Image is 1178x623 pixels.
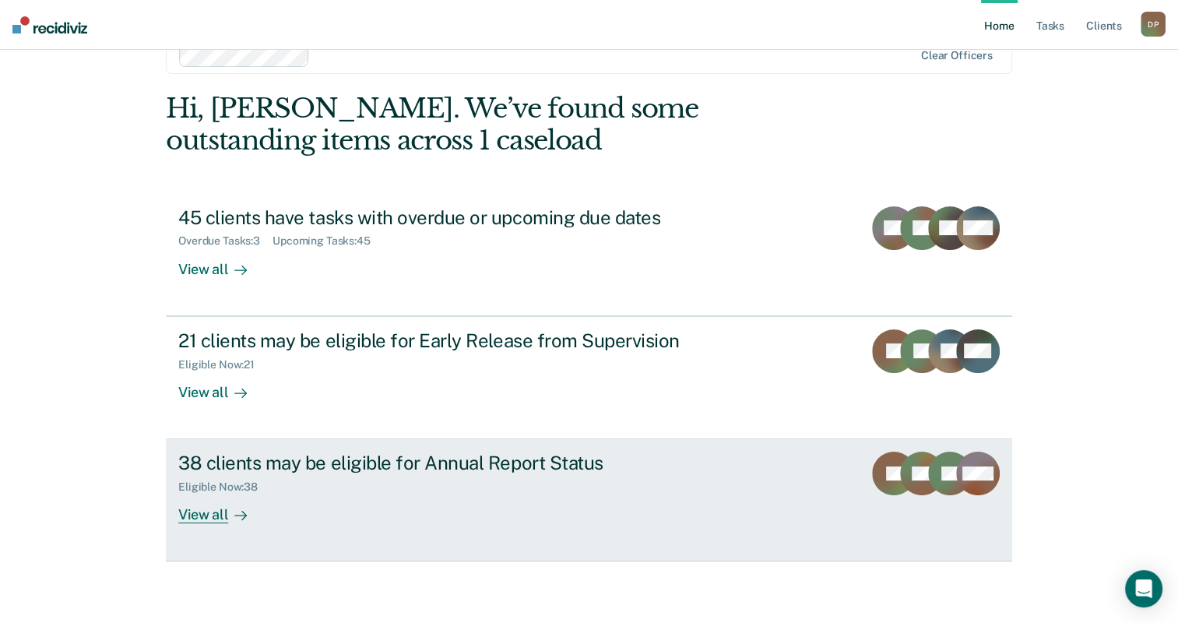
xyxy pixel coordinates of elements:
[1141,12,1166,37] button: DP
[273,234,383,248] div: Upcoming Tasks : 45
[178,248,265,278] div: View all
[178,452,725,474] div: 38 clients may be eligible for Annual Report Status
[178,480,270,494] div: Eligible Now : 38
[166,316,1012,439] a: 21 clients may be eligible for Early Release from SupervisionEligible Now:21View all
[921,49,993,62] div: Clear officers
[166,93,842,157] div: Hi, [PERSON_NAME]. We’ve found some outstanding items across 1 caseload
[178,371,265,401] div: View all
[166,194,1012,316] a: 45 clients have tasks with overdue or upcoming due datesOverdue Tasks:3Upcoming Tasks:45View all
[178,206,725,229] div: 45 clients have tasks with overdue or upcoming due dates
[1125,570,1162,607] div: Open Intercom Messenger
[166,439,1012,561] a: 38 clients may be eligible for Annual Report StatusEligible Now:38View all
[178,494,265,524] div: View all
[12,16,87,33] img: Recidiviz
[178,234,273,248] div: Overdue Tasks : 3
[1141,12,1166,37] div: D P
[178,358,267,371] div: Eligible Now : 21
[178,329,725,352] div: 21 clients may be eligible for Early Release from Supervision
